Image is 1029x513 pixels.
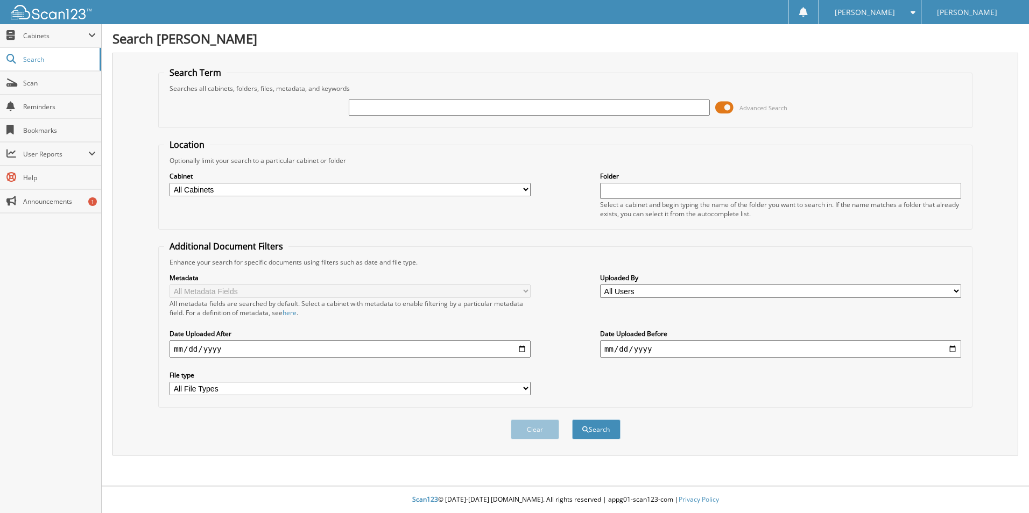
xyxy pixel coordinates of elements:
[170,273,531,282] label: Metadata
[600,200,961,218] div: Select a cabinet and begin typing the name of the folder you want to search in. If the name match...
[679,495,719,504] a: Privacy Policy
[739,104,787,112] span: Advanced Search
[412,495,438,504] span: Scan123
[23,126,96,135] span: Bookmarks
[572,419,621,439] button: Search
[511,419,559,439] button: Clear
[11,5,91,19] img: scan123-logo-white.svg
[164,156,967,165] div: Optionally limit your search to a particular cabinet or folder
[600,340,961,358] input: end
[23,149,88,159] span: User Reports
[164,139,210,151] legend: Location
[164,240,288,252] legend: Additional Document Filters
[283,308,297,317] a: here
[170,329,531,338] label: Date Uploaded After
[23,55,94,64] span: Search
[170,172,531,181] label: Cabinet
[164,67,227,79] legend: Search Term
[164,258,967,267] div: Enhance your search for specific documents using filters such as date and file type.
[164,84,967,93] div: Searches all cabinets, folders, files, metadata, and keywords
[600,273,961,282] label: Uploaded By
[23,31,88,40] span: Cabinets
[112,30,1018,47] h1: Search [PERSON_NAME]
[170,370,531,380] label: File type
[88,197,97,206] div: 1
[102,487,1029,513] div: © [DATE]-[DATE] [DOMAIN_NAME]. All rights reserved | appg01-scan123-com |
[23,79,96,88] span: Scan
[170,340,531,358] input: start
[835,9,895,16] span: [PERSON_NAME]
[600,172,961,181] label: Folder
[170,299,531,317] div: All metadata fields are searched by default. Select a cabinet with metadata to enable filtering b...
[600,329,961,338] label: Date Uploaded Before
[23,102,96,111] span: Reminders
[937,9,997,16] span: [PERSON_NAME]
[23,173,96,182] span: Help
[23,197,96,206] span: Announcements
